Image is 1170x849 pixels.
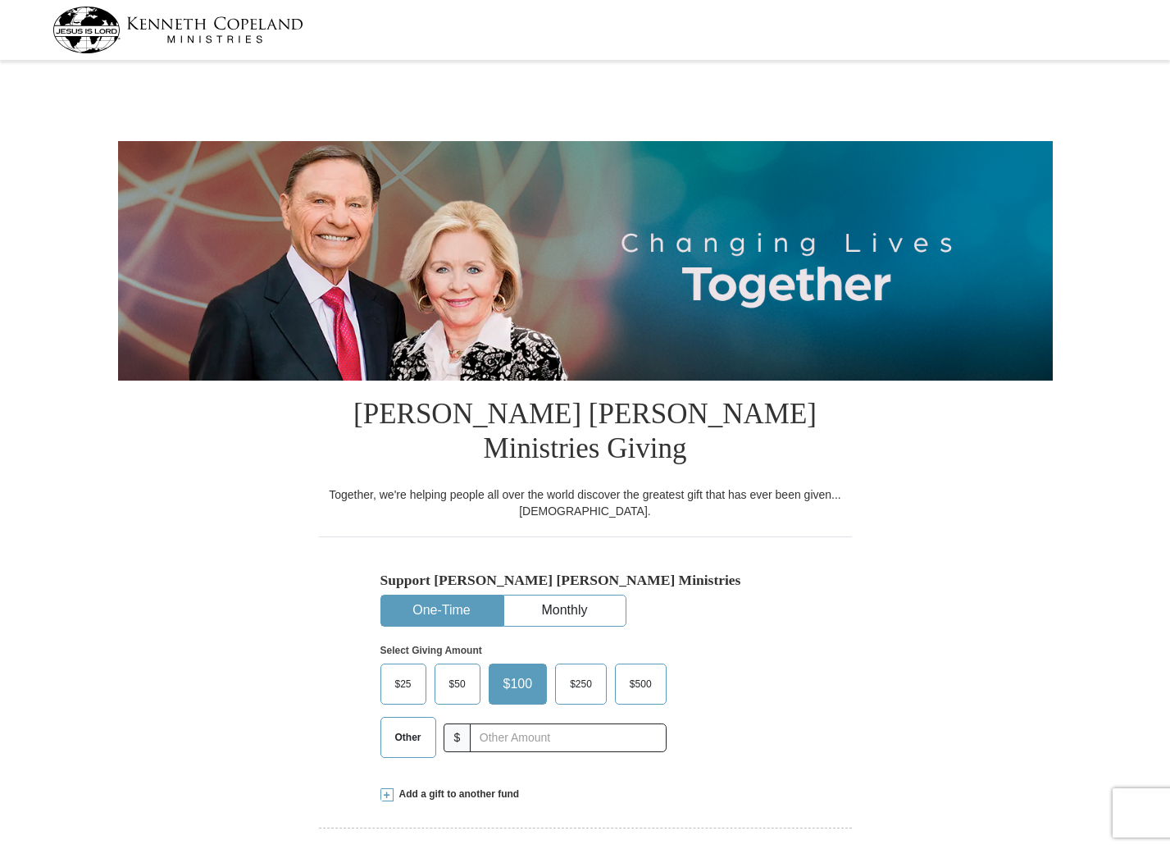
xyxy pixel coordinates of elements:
div: Together, we're helping people all over the world discover the greatest gift that has ever been g... [319,486,852,519]
span: $50 [441,672,474,696]
strong: Select Giving Amount [380,645,482,656]
input: Other Amount [470,723,666,752]
span: $25 [387,672,420,696]
h1: [PERSON_NAME] [PERSON_NAME] Ministries Giving [319,381,852,486]
span: $100 [495,672,541,696]
span: Add a gift to another fund [394,787,520,801]
img: kcm-header-logo.svg [52,7,303,53]
button: One-Time [381,596,503,626]
span: Other [387,725,430,750]
span: $250 [562,672,600,696]
button: Monthly [504,596,626,626]
span: $500 [621,672,660,696]
span: $ [444,723,471,752]
h5: Support [PERSON_NAME] [PERSON_NAME] Ministries [380,572,790,589]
